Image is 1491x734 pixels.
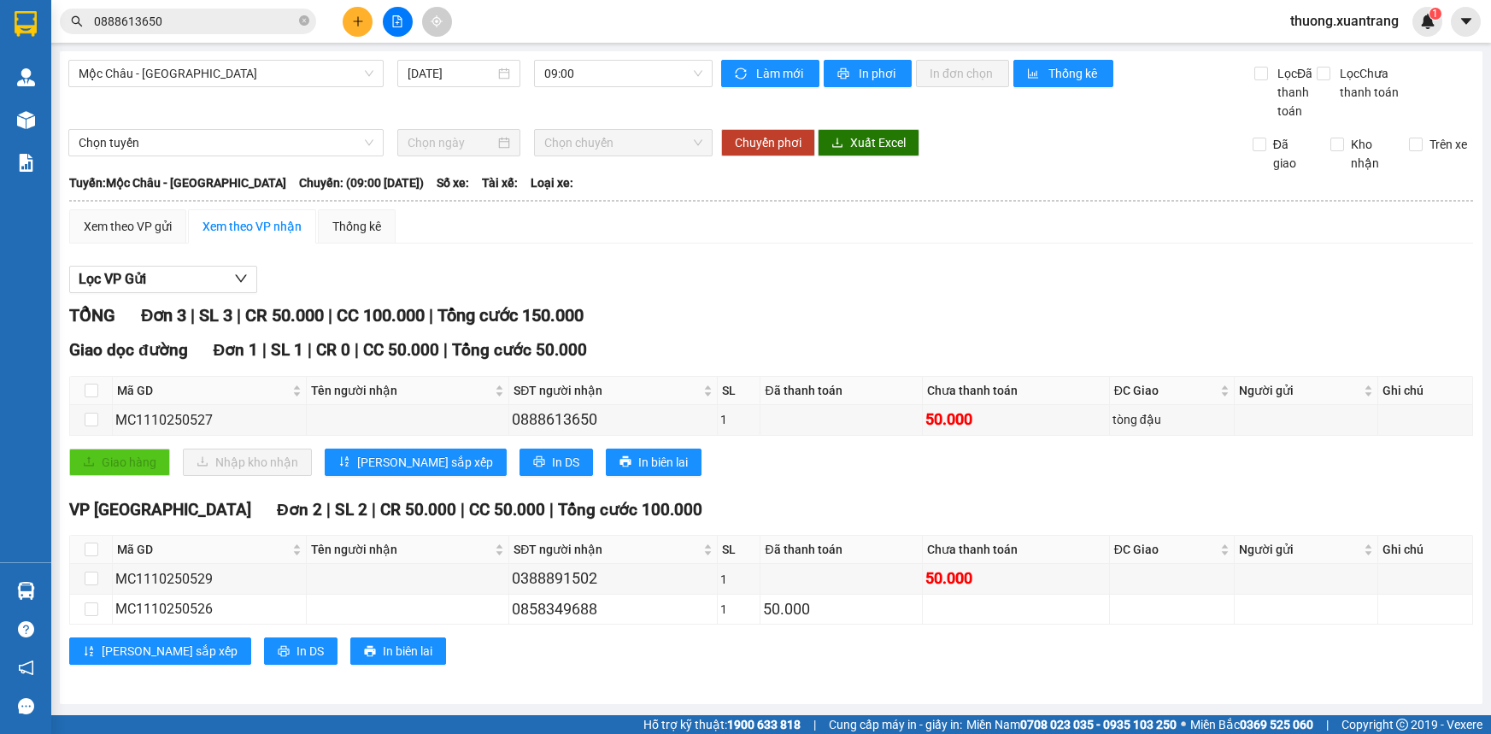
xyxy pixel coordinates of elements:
span: Cung cấp máy in - giấy in: [829,715,962,734]
span: Người gửi [1239,540,1360,559]
span: SL 3 [199,305,232,326]
button: sort-ascending[PERSON_NAME] sắp xếp [69,637,251,665]
span: Đơn 2 [277,500,322,520]
button: file-add [383,7,413,37]
span: Người gửi [1239,381,1360,400]
img: warehouse-icon [17,111,35,129]
span: | [461,500,465,520]
td: MC1110250526 [113,595,307,625]
td: 0888613650 [509,405,718,435]
div: 50.000 [925,408,1107,432]
span: Làm mới [756,64,806,83]
span: VP [GEOGRAPHIC_DATA] [69,500,251,520]
span: Giao dọc đường [69,340,188,360]
span: SĐT người nhận [514,540,700,559]
span: Tổng cước 150.000 [437,305,584,326]
span: Chuyến: (09:00 [DATE]) [299,173,424,192]
span: plus [352,15,364,27]
span: | [429,305,433,326]
span: download [831,137,843,150]
button: plus [343,7,373,37]
div: 50.000 [925,567,1107,590]
span: printer [619,455,631,469]
span: In biên lai [383,642,432,661]
span: In DS [296,642,324,661]
button: printerIn biên lai [606,449,701,476]
span: search [71,15,83,27]
span: Đơn 1 [214,340,259,360]
span: Mộc Châu - Hà Nội [79,61,373,86]
div: 0858349688 [512,597,714,621]
span: notification [18,660,34,676]
span: sort-ascending [338,455,350,469]
button: caret-down [1451,7,1481,37]
button: uploadGiao hàng [69,449,170,476]
span: Mã GD [117,381,289,400]
input: Chọn ngày [408,133,495,152]
span: Miền Nam [966,715,1177,734]
span: ⚪️ [1181,721,1186,728]
span: [PERSON_NAME] sắp xếp [357,453,493,472]
span: 09:00 [544,61,702,86]
span: Tài xế: [482,173,518,192]
span: Lọc Đã thanh toán [1271,64,1317,120]
td: MC1110250527 [113,405,307,435]
strong: 0369 525 060 [1240,718,1313,731]
span: In biên lai [638,453,688,472]
span: printer [837,68,852,81]
span: CR 50.000 [245,305,324,326]
span: Hỗ trợ kỹ thuật: [643,715,801,734]
span: close-circle [299,15,309,26]
button: printerIn DS [520,449,593,476]
strong: 0708 023 035 - 0935 103 250 [1020,718,1177,731]
button: In đơn chọn [916,60,1009,87]
span: bar-chart [1027,68,1042,81]
span: In phơi [859,64,898,83]
input: 11/10/2025 [408,64,495,83]
span: Miền Bắc [1190,715,1313,734]
img: solution-icon [17,154,35,172]
img: warehouse-icon [17,582,35,600]
div: MC1110250526 [115,598,303,619]
span: SL 2 [335,500,367,520]
strong: 1900 633 818 [727,718,801,731]
th: Ghi chú [1378,536,1472,564]
span: aim [431,15,443,27]
span: Loại xe: [531,173,573,192]
div: Thống kê [332,217,381,236]
span: Tổng cước 50.000 [452,340,587,360]
span: 1 [1432,8,1438,20]
th: Đã thanh toán [760,377,922,405]
th: Chưa thanh toán [923,536,1110,564]
div: Xem theo VP nhận [203,217,302,236]
span: Lọc Chưa thanh toán [1333,64,1411,102]
span: SĐT người nhận [514,381,700,400]
div: MC1110250527 [115,409,303,431]
input: Tìm tên, số ĐT hoặc mã đơn [94,12,296,31]
span: printer [533,455,545,469]
span: Tên người nhận [311,540,492,559]
span: Chọn tuyến [79,130,373,156]
th: SL [718,536,761,564]
span: printer [278,645,290,659]
span: TỔNG [69,305,115,326]
button: printerIn phơi [824,60,912,87]
sup: 1 [1429,8,1441,20]
span: printer [364,645,376,659]
span: CC 50.000 [469,500,545,520]
div: MC1110250529 [115,568,303,590]
button: printerIn DS [264,637,338,665]
span: | [549,500,554,520]
span: [PERSON_NAME] sắp xếp [102,642,238,661]
span: Đã giao [1266,135,1318,173]
span: | [813,715,816,734]
button: bar-chartThống kê [1013,60,1113,87]
div: 1 [720,410,758,429]
span: Mã GD [117,540,289,559]
span: question-circle [18,621,34,637]
button: downloadNhập kho nhận [183,449,312,476]
th: Đã thanh toán [760,536,922,564]
div: 0888613650 [512,408,714,432]
img: warehouse-icon [17,68,35,86]
span: copyright [1396,719,1408,731]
